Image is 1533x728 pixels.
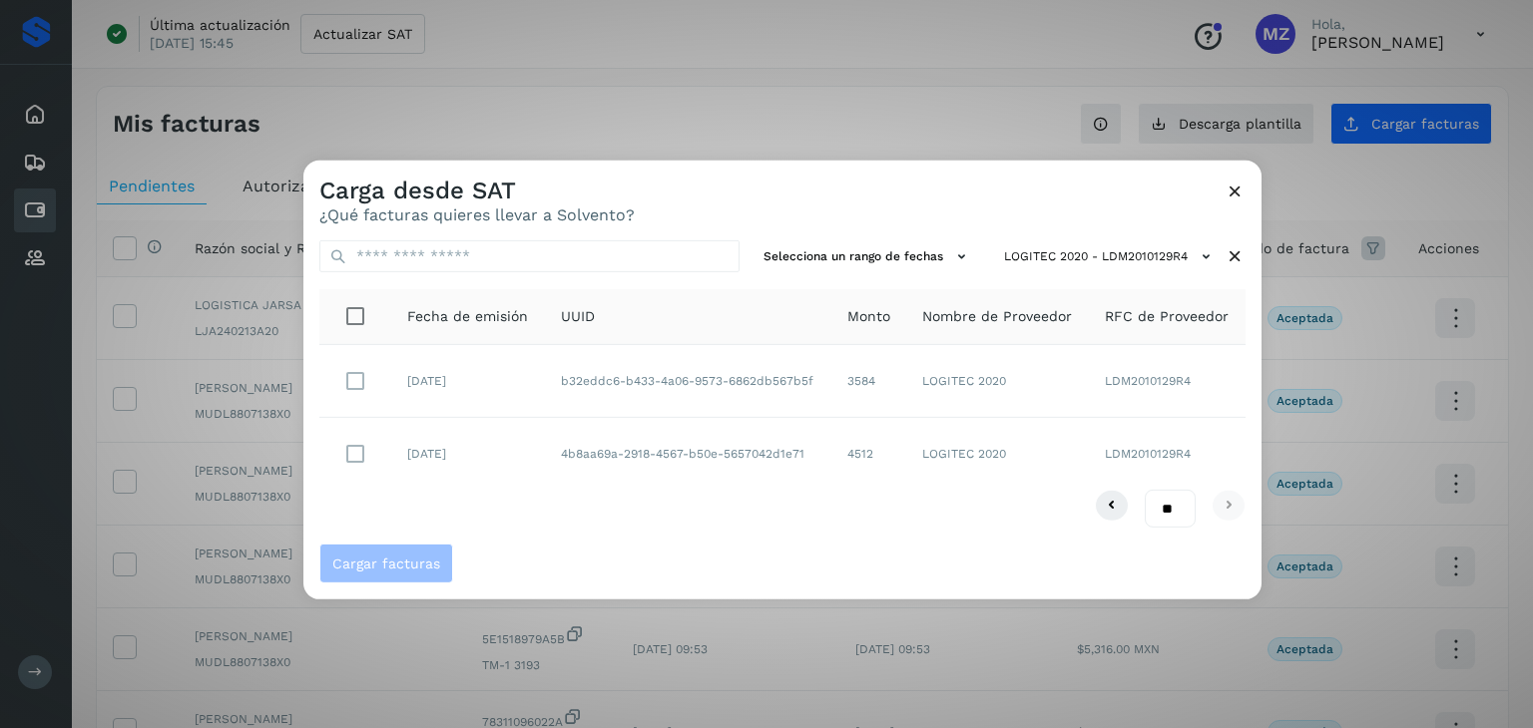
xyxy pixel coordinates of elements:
[561,306,595,327] span: UUID
[831,345,906,418] td: 3584
[831,418,906,490] td: 4512
[407,306,528,327] span: Fecha de emisión
[319,205,635,224] p: ¿Qué facturas quieres llevar a Solvento?
[996,240,1225,273] button: LOGITEC 2020 - LDM2010129R4
[319,544,453,583] button: Cargar facturas
[545,418,831,490] td: 4b8aa69a-2918-4567-b50e-5657042d1e71
[756,240,980,273] button: Selecciona un rango de fechas
[1105,306,1229,327] span: RFC de Proveedor
[1089,345,1246,418] td: LDM2010129R4
[319,177,635,205] h3: Carga desde SAT
[906,345,1089,418] td: LOGITEC 2020
[545,345,831,418] td: b32eddc6-b433-4a06-9573-6862db567b5f
[847,306,890,327] span: Monto
[906,418,1089,490] td: LOGITEC 2020
[1089,418,1246,490] td: LDM2010129R4
[391,418,545,490] td: [DATE]
[391,345,545,418] td: [DATE]
[922,306,1072,327] span: Nombre de Proveedor
[332,556,440,570] span: Cargar facturas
